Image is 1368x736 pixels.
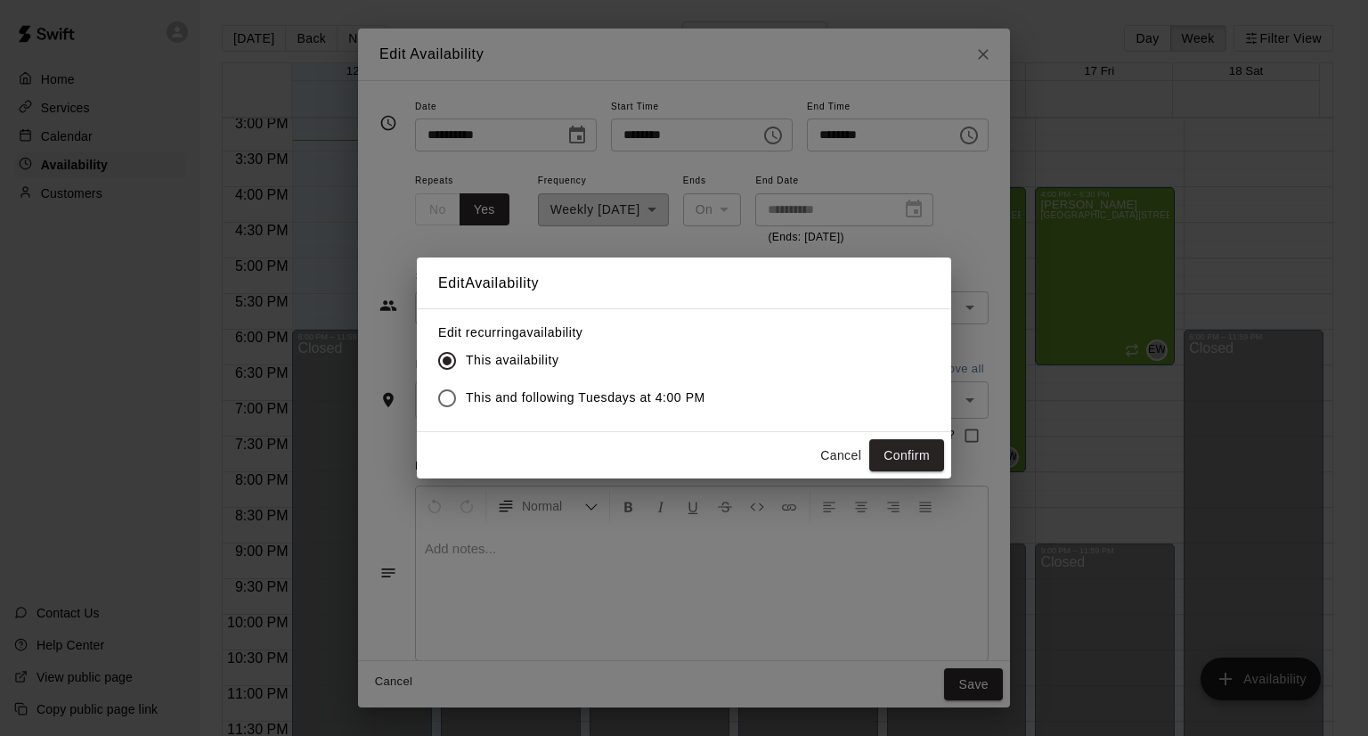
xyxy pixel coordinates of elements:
[812,439,869,472] button: Cancel
[466,351,558,370] span: This availability
[466,388,705,407] span: This and following Tuesdays at 4:00 PM
[869,439,944,472] button: Confirm
[417,258,951,309] h2: Edit Availability
[438,323,720,341] label: Edit recurring availability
